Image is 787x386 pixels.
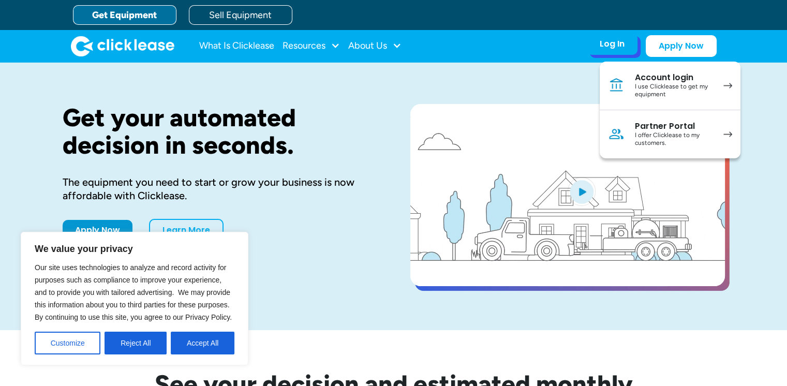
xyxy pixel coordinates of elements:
[723,83,732,88] img: arrow
[635,72,713,83] div: Account login
[171,332,234,354] button: Accept All
[608,126,625,142] img: Person icon
[71,36,174,56] a: home
[635,121,713,131] div: Partner Portal
[283,36,340,56] div: Resources
[35,332,100,354] button: Customize
[723,131,732,137] img: arrow
[600,39,625,49] div: Log In
[21,232,248,365] div: We value your privacy
[63,104,377,159] h1: Get your automated decision in seconds.
[73,5,176,25] a: Get Equipment
[635,83,713,99] div: I use Clicklease to get my equipment
[348,36,402,56] div: About Us
[600,62,740,158] nav: Log In
[63,175,377,202] div: The equipment you need to start or grow your business is now affordable with Clicklease.
[608,77,625,94] img: Bank icon
[600,62,740,110] a: Account loginI use Clicklease to get my equipment
[105,332,167,354] button: Reject All
[71,36,174,56] img: Clicklease logo
[646,35,717,57] a: Apply Now
[35,243,234,255] p: We value your privacy
[35,263,232,321] span: Our site uses technologies to analyze and record activity for purposes such as compliance to impr...
[63,220,132,241] a: Apply Now
[600,110,740,158] a: Partner PortalI offer Clicklease to my customers.
[199,36,274,56] a: What Is Clicklease
[149,219,224,242] a: Learn More
[635,131,713,147] div: I offer Clicklease to my customers.
[568,177,596,206] img: Blue play button logo on a light blue circular background
[189,5,292,25] a: Sell Equipment
[410,104,725,286] a: open lightbox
